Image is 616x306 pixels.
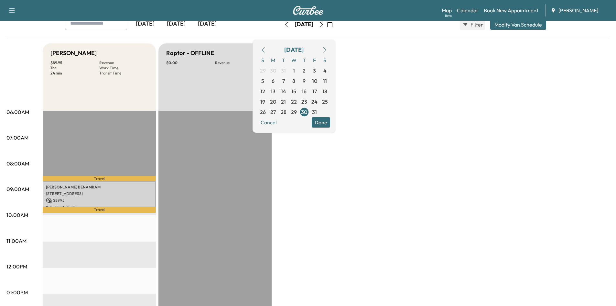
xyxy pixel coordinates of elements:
[130,17,161,31] div: [DATE]
[322,98,328,106] span: 25
[50,49,97,58] h5: [PERSON_NAME]
[278,55,289,65] span: T
[43,176,156,181] p: Travel
[291,87,296,95] span: 15
[282,77,285,85] span: 7
[301,98,307,106] span: 23
[50,60,99,65] p: $ 89.95
[6,211,28,219] p: 10:00AM
[99,60,148,65] p: Revenue
[303,67,306,74] span: 2
[161,17,192,31] div: [DATE]
[323,77,327,85] span: 11
[281,98,286,106] span: 21
[6,160,29,167] p: 08:00AM
[270,67,276,74] span: 30
[312,77,317,85] span: 10
[293,67,295,74] span: 1
[99,65,148,71] p: Work Time
[261,77,264,85] span: 5
[293,6,324,15] img: Curbee Logo
[258,117,280,128] button: Cancel
[292,77,295,85] span: 8
[271,87,276,95] span: 13
[6,134,28,142] p: 07:00AM
[295,20,313,28] div: [DATE]
[6,108,29,116] p: 06:00AM
[312,87,317,95] span: 17
[445,13,452,18] div: Beta
[303,77,306,85] span: 9
[215,60,264,65] p: Revenue
[289,55,299,65] span: W
[192,17,223,31] div: [DATE]
[460,19,485,30] button: Filter
[6,237,27,245] p: 11:00AM
[312,108,317,116] span: 31
[309,55,320,65] span: F
[313,67,316,74] span: 3
[311,98,318,106] span: 24
[50,65,99,71] p: 1 hr
[281,108,286,116] span: 28
[281,87,286,95] span: 14
[6,263,27,270] p: 12:00PM
[99,71,148,76] p: Transit Time
[299,55,309,65] span: T
[260,108,266,116] span: 26
[260,87,265,95] span: 12
[166,60,215,65] p: $ 0.00
[484,6,538,14] a: Book New Appointment
[281,67,286,74] span: 31
[270,98,276,106] span: 20
[258,55,268,65] span: S
[284,45,304,54] div: [DATE]
[457,6,479,14] a: Calendar
[442,6,452,14] a: MapBeta
[268,55,278,65] span: M
[50,71,99,76] p: 24 min
[302,87,307,95] span: 16
[558,6,598,14] span: [PERSON_NAME]
[272,77,275,85] span: 6
[46,185,153,190] p: [PERSON_NAME] BENAMRAM
[323,67,327,74] span: 4
[6,185,29,193] p: 09:00AM
[260,98,265,106] span: 19
[470,21,482,28] span: Filter
[46,198,153,203] p: $ 89.95
[301,108,307,116] span: 30
[46,191,153,196] p: [STREET_ADDRESS]
[43,207,156,212] p: Travel
[322,87,327,95] span: 18
[490,19,546,30] button: Modify Van Schedule
[6,289,28,296] p: 01:00PM
[291,108,297,116] span: 29
[166,49,214,58] h5: Raptor - OFFLINE
[320,55,330,65] span: S
[312,117,330,128] button: Done
[260,67,266,74] span: 29
[270,108,276,116] span: 27
[291,98,297,106] span: 22
[46,205,153,210] p: 8:42 am - 9:42 am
